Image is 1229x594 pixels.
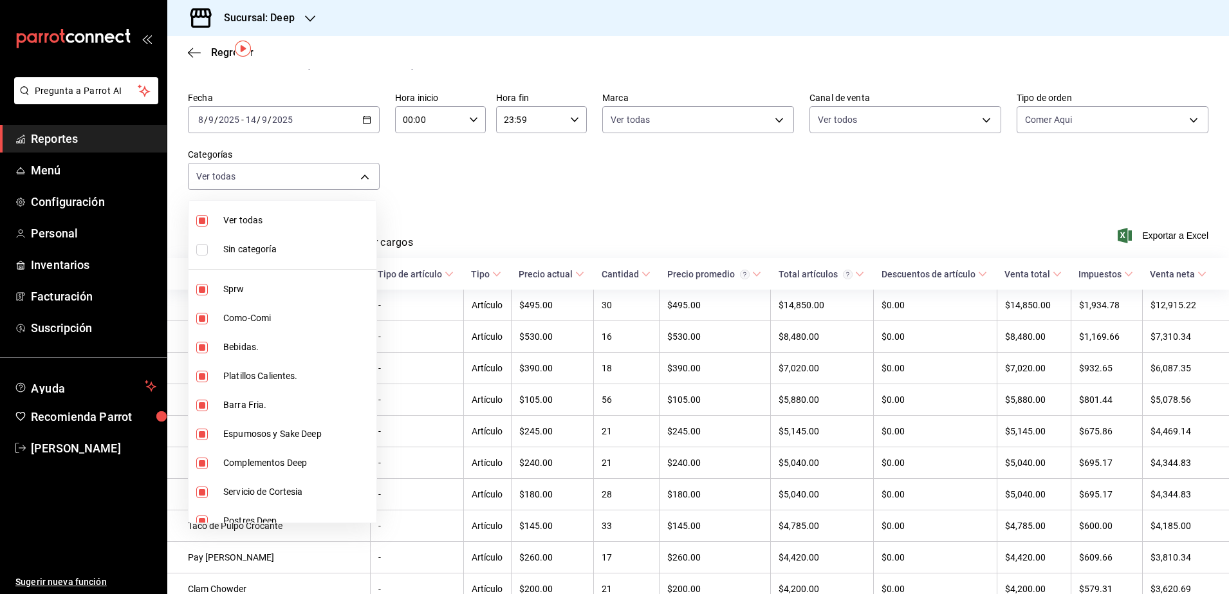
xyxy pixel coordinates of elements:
span: Ver todas [223,214,371,227]
span: Como-Comi [223,311,371,325]
span: Barra Fria. [223,398,371,412]
span: Sin categoría [223,243,371,256]
img: Tooltip marker [235,41,251,57]
span: Espumosos y Sake Deep [223,427,371,441]
span: Servicio de Cortesia [223,485,371,499]
span: Sprw [223,283,371,296]
span: Complementos Deep [223,456,371,470]
span: Postres Deep [223,514,371,528]
span: Platillos Calientes. [223,369,371,383]
span: Bebidas. [223,340,371,354]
